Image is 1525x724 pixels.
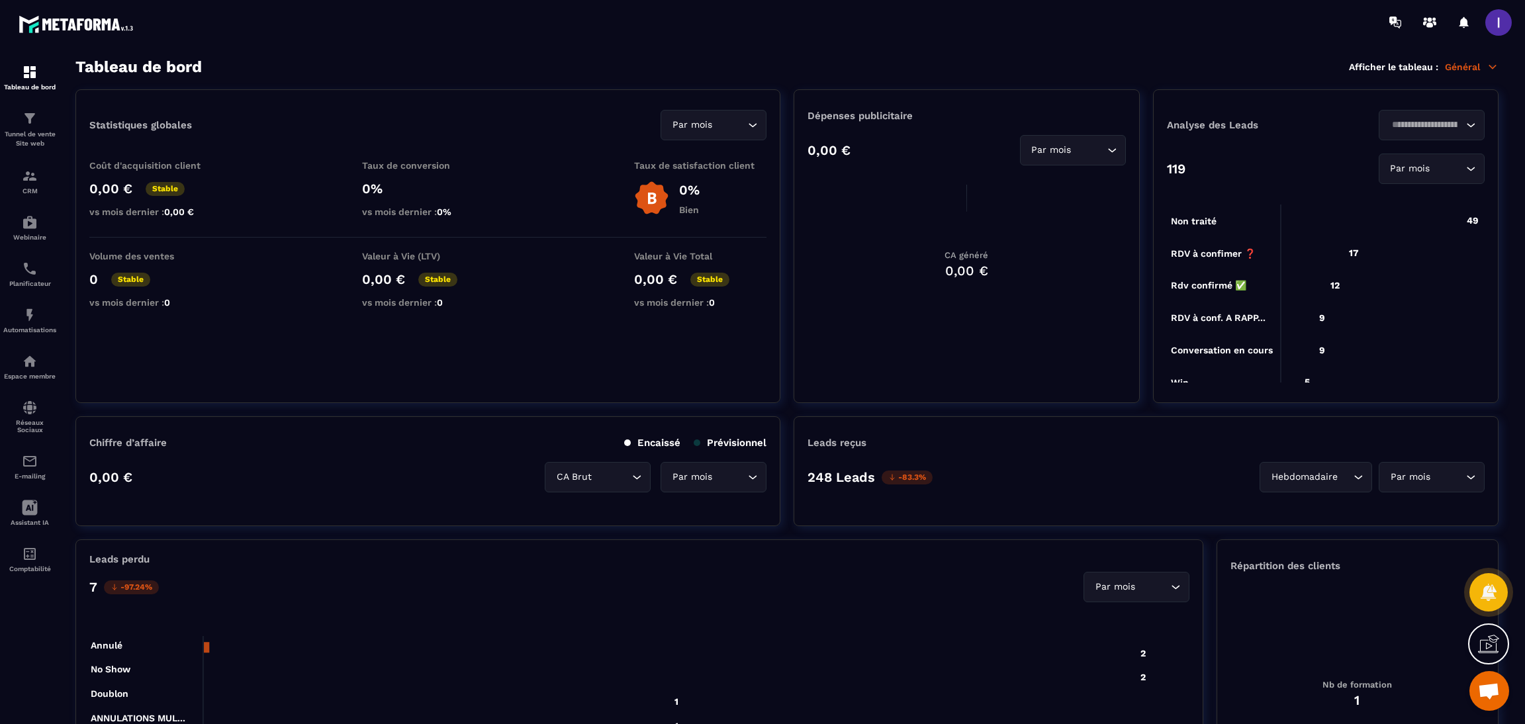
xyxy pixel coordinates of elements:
p: vs mois dernier : [89,297,222,308]
p: Coût d'acquisition client [89,160,222,171]
span: Par mois [1387,161,1433,176]
p: -97.24% [104,580,159,594]
img: formation [22,111,38,126]
p: vs mois dernier : [89,206,222,217]
p: vs mois dernier : [634,297,766,308]
a: emailemailE-mailing [3,443,56,490]
a: formationformationTableau de bord [3,54,56,101]
img: accountant [22,546,38,562]
div: Search for option [1379,110,1485,140]
input: Search for option [1138,580,1168,594]
div: Search for option [545,462,651,492]
p: Bien [679,204,700,215]
input: Search for option [1074,143,1104,158]
div: Search for option [661,462,766,492]
span: Par mois [669,118,715,132]
input: Search for option [715,118,745,132]
tspan: No Show [91,664,131,675]
span: Par mois [1092,580,1138,594]
img: formation [22,168,38,184]
a: social-networksocial-networkRéseaux Sociaux [3,390,56,443]
p: E-mailing [3,473,56,480]
div: Search for option [1260,462,1372,492]
p: Dépenses publicitaire [808,110,1125,122]
p: 0% [362,181,494,197]
p: CRM [3,187,56,195]
tspan: Non traité [1171,216,1217,226]
input: Search for option [1340,470,1350,484]
img: automations [22,307,38,323]
p: Prévisionnel [694,437,766,449]
p: Taux de conversion [362,160,494,171]
span: 0 [437,297,443,308]
p: Comptabilité [3,565,56,572]
tspan: Annulé [91,640,122,651]
span: Par mois [1387,470,1433,484]
span: 0,00 € [164,206,194,217]
div: Ouvrir le chat [1469,671,1509,711]
input: Search for option [715,470,745,484]
a: Assistant IA [3,490,56,536]
p: vs mois dernier : [362,297,494,308]
p: 0% [679,182,700,198]
p: 7 [89,579,97,595]
span: Hebdomadaire [1268,470,1340,484]
p: 0,00 € [89,181,132,197]
p: 119 [1167,161,1185,177]
p: Automatisations [3,326,56,334]
p: 0 [89,271,98,287]
a: automationsautomationsWebinaire [3,204,56,251]
p: Assistant IA [3,519,56,526]
img: logo [19,12,138,36]
div: Search for option [1020,135,1126,165]
img: email [22,453,38,469]
a: formationformationTunnel de vente Site web [3,101,56,158]
p: Général [1445,61,1499,73]
p: Espace membre [3,373,56,380]
p: Valeur à Vie (LTV) [362,251,494,261]
p: Valeur à Vie Total [634,251,766,261]
img: automations [22,214,38,230]
tspan: Doublon [91,688,128,699]
p: Analyse des Leads [1167,119,1326,131]
tspan: RDV à confimer ❓ [1171,248,1256,259]
span: 0 [709,297,715,308]
tspan: Conversation en cours [1171,345,1273,355]
p: Tableau de bord [3,83,56,91]
p: Stable [690,273,729,287]
img: formation [22,64,38,80]
p: Volume des ventes [89,251,222,261]
p: Planificateur [3,280,56,287]
a: formationformationCRM [3,158,56,204]
p: Encaissé [624,437,680,449]
span: 0 [164,297,170,308]
tspan: ANNULATIONS MUL... [91,713,185,723]
p: Stable [111,273,150,287]
p: Stable [146,182,185,196]
p: Leads reçus [808,437,866,449]
p: Taux de satisfaction client [634,160,766,171]
tspan: Rdv confirmé ✅ [1171,280,1247,291]
a: automationsautomationsEspace membre [3,343,56,390]
p: 248 Leads [808,469,875,485]
tspan: Win [1171,377,1189,388]
p: Tunnel de vente Site web [3,130,56,148]
p: Statistiques globales [89,119,192,131]
span: CA Brut [553,470,594,484]
img: automations [22,353,38,369]
img: social-network [22,400,38,416]
p: Webinaire [3,234,56,241]
a: automationsautomationsAutomatisations [3,297,56,343]
p: 0,00 € [634,271,677,287]
div: Search for option [1084,572,1189,602]
span: Par mois [1029,143,1074,158]
input: Search for option [1387,118,1463,132]
p: Afficher le tableau : [1349,62,1438,72]
img: scheduler [22,261,38,277]
img: b-badge-o.b3b20ee6.svg [634,181,669,216]
p: Stable [418,273,457,287]
p: 0,00 € [808,142,851,158]
div: Search for option [1379,154,1485,184]
div: Search for option [661,110,766,140]
div: Search for option [1379,462,1485,492]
